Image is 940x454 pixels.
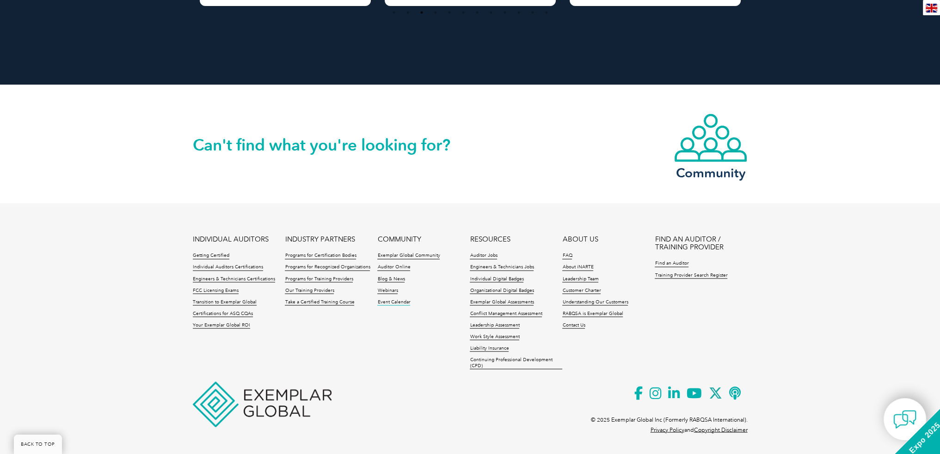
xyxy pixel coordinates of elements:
[470,357,562,369] a: Continuing Professional Development (CPD)
[470,236,510,243] a: RESOURCES
[562,299,628,305] a: Understanding Our Customers
[285,264,370,271] a: Programs for Recognized Organizations
[285,276,353,282] a: Programs for Training Providers
[528,8,537,17] button: 11 of 4
[193,310,253,317] a: Certifications for ASQ CQAs
[193,264,263,271] a: Individual Auditors Certifications
[562,276,598,282] a: Leadership Team
[285,236,355,243] a: INDUSTRY PARTNERS
[674,113,748,179] a: Community
[285,253,356,259] a: Programs for Certification Bodies
[655,260,688,267] a: Find an Auditor
[470,310,542,317] a: Conflict Management Assessment
[193,299,257,305] a: Transition to Exemplar Global
[470,299,534,305] a: Exemplar Global Assessments
[285,299,354,305] a: Take a Certified Training Course
[562,264,593,271] a: About iNARTE
[377,276,405,282] a: Blog & News
[651,426,684,433] a: Privacy Policy
[473,8,482,17] button: 7 of 4
[403,8,412,17] button: 2 of 4
[285,287,334,294] a: Our Training Providers
[470,333,519,340] a: Work Style Assessment
[655,236,747,251] a: FIND AN AUDITOR / TRAINING PROVIDER
[470,264,534,271] a: Engineers & Technicians Jobs
[674,113,748,163] img: icon-community.webp
[470,322,519,328] a: Leadership Assessment
[486,8,496,17] button: 8 of 4
[562,310,623,317] a: RABQSA is Exemplar Global
[431,8,440,17] button: 4 of 4
[193,381,332,427] img: Exemplar Global
[470,345,509,351] a: Liability Insurance
[193,276,275,282] a: Engineers & Technicians Certifications
[470,276,523,282] a: Individual Digital Badges
[591,414,748,424] p: © 2025 Exemplar Global Inc (Formerly RABQSA International).
[377,253,440,259] a: Exemplar Global Community
[651,424,748,435] p: and
[562,236,598,243] a: ABOUT US
[694,426,748,433] a: Copyright Disclaimer
[926,4,937,12] img: en
[514,8,523,17] button: 10 of 4
[14,435,62,454] a: BACK TO TOP
[562,322,585,328] a: Contact Us
[417,8,426,17] button: 3 of 4
[377,236,421,243] a: COMMUNITY
[193,138,470,152] h2: Can't find what you're looking for?
[377,287,398,294] a: Webinars
[542,8,551,17] button: 12 of 4
[193,236,269,243] a: INDIVIDUAL AUDITORS
[445,8,454,17] button: 5 of 4
[562,253,572,259] a: FAQ
[377,264,410,271] a: Auditor Online
[377,299,410,305] a: Event Calendar
[193,287,239,294] a: FCC Licensing Exams
[500,8,510,17] button: 9 of 4
[470,287,534,294] a: Organizational Digital Badges
[193,253,229,259] a: Getting Certified
[674,167,748,179] h3: Community
[893,408,916,431] img: contact-chat.png
[193,322,250,328] a: Your Exemplar Global ROI
[389,8,399,17] button: 1 of 4
[562,287,601,294] a: Customer Charter
[470,253,497,259] a: Auditor Jobs
[655,272,727,278] a: Training Provider Search Register
[459,8,468,17] button: 6 of 4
